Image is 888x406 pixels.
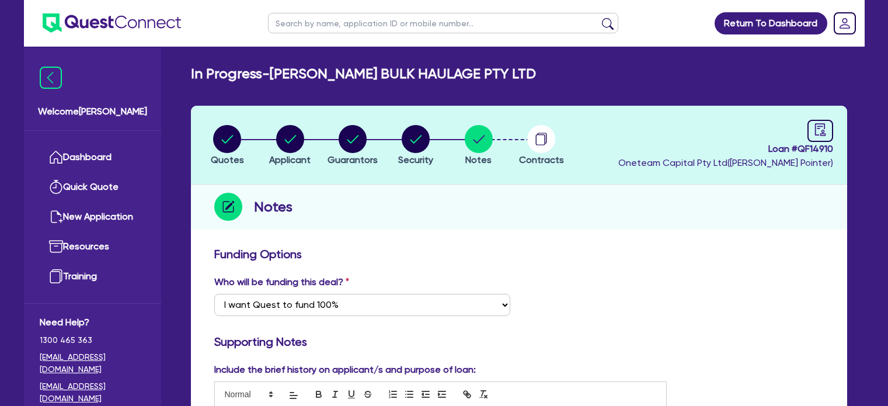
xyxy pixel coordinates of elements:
button: Applicant [269,124,311,168]
input: Search by name, application ID or mobile number... [268,13,618,33]
span: Welcome [PERSON_NAME] [38,105,147,119]
img: resources [49,240,63,254]
img: quick-quote [49,180,63,194]
a: [EMAIL_ADDRESS][DOMAIN_NAME] [40,380,145,405]
span: audit [814,123,827,136]
span: Quotes [211,154,244,165]
a: Quick Quote [40,172,145,202]
a: Return To Dashboard [715,12,827,34]
a: audit [807,120,833,142]
button: Guarantors [327,124,378,168]
img: quest-connect-logo-blue [43,13,181,33]
a: New Application [40,202,145,232]
h3: Funding Options [214,247,824,261]
a: Training [40,262,145,292]
img: step-icon [214,193,242,221]
span: Loan # QF14910 [618,142,833,156]
a: Dropdown toggle [830,8,860,39]
span: Guarantors [328,154,378,165]
a: Dashboard [40,143,145,172]
a: Resources [40,232,145,262]
span: Security [398,154,433,165]
h3: Supporting Notes [214,335,824,349]
img: new-application [49,210,63,224]
span: 1300 465 363 [40,334,145,346]
label: Who will be funding this deal? [214,275,349,289]
label: Include the brief history on applicant/s and purpose of loan: [214,363,476,377]
button: Contracts [518,124,565,168]
span: Oneteam Capital Pty Ltd ( [PERSON_NAME] Pointer ) [618,157,833,168]
img: training [49,269,63,283]
span: Notes [465,154,492,165]
h2: In Progress - [PERSON_NAME] BULK HAULAGE PTY LTD [191,65,536,82]
button: Security [398,124,434,168]
span: Contracts [519,154,564,165]
a: [EMAIL_ADDRESS][DOMAIN_NAME] [40,351,145,376]
button: Quotes [210,124,245,168]
h2: Notes [254,196,292,217]
span: Need Help? [40,315,145,329]
span: Applicant [269,154,311,165]
img: icon-menu-close [40,67,62,89]
button: Notes [464,124,493,168]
